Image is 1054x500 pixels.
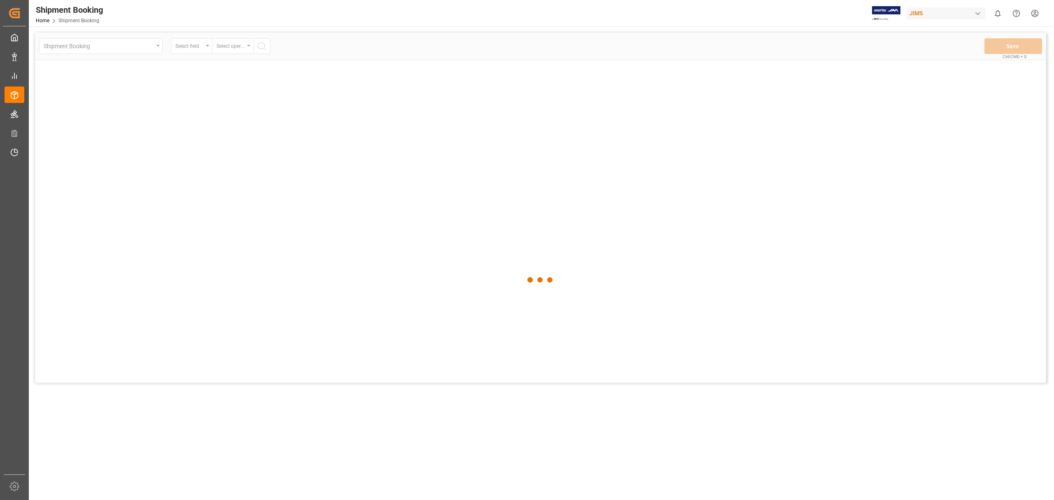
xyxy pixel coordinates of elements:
[906,5,989,21] button: JIMS
[36,4,103,16] div: Shipment Booking
[989,4,1007,23] button: show 0 new notifications
[1007,4,1026,23] button: Help Center
[36,18,49,23] a: Home
[906,7,985,19] div: JIMS
[872,6,900,21] img: Exertis%20JAM%20-%20Email%20Logo.jpg_1722504956.jpg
